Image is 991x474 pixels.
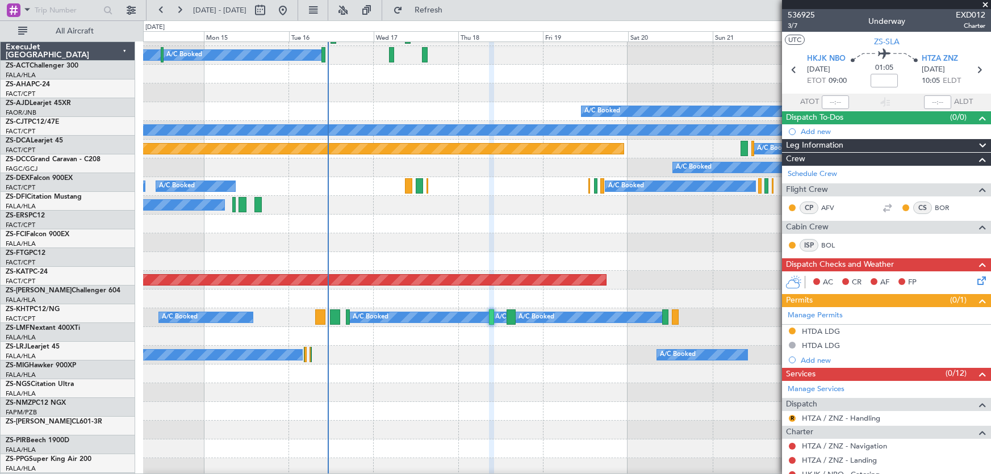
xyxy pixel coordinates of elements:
[6,343,27,350] span: ZS-LRJ
[788,21,815,31] span: 3/7
[6,418,72,425] span: ZS-[PERSON_NAME]
[12,22,123,40] button: All Aircraft
[6,389,36,398] a: FALA/HLA
[6,71,36,79] a: FALA/HLA
[956,9,985,21] span: EXD012
[6,296,36,304] a: FALA/HLA
[786,294,813,307] span: Permits
[800,202,818,214] div: CP
[807,64,830,75] span: [DATE]
[6,371,36,379] a: FALA/HLA
[935,203,960,213] a: BOR
[802,441,887,451] a: HTZA / ZNZ - Navigation
[880,277,889,288] span: AF
[6,175,30,182] span: ZS-DEX
[6,277,35,286] a: FACT/CPT
[6,325,30,332] span: ZS-LMF
[6,400,32,406] span: ZS-NMZ
[388,1,456,19] button: Refresh
[30,27,120,35] span: All Aircraft
[823,277,833,288] span: AC
[6,287,72,294] span: ZS-[PERSON_NAME]
[6,446,36,454] a: FALA/HLA
[6,269,48,275] a: ZS-KATPC-24
[801,127,985,136] div: Add new
[6,343,60,350] a: ZS-LRJLearjet 45
[6,212,45,219] a: ZS-ERSPC12
[6,250,45,257] a: ZS-FTGPC12
[353,309,388,326] div: A/C Booked
[458,31,543,41] div: Thu 18
[807,53,846,65] span: HKJK NBO
[875,62,893,74] span: 01:05
[374,31,458,41] div: Wed 17
[6,258,35,267] a: FACT/CPT
[543,31,628,41] div: Fri 19
[6,314,35,323] a: FACT/CPT
[757,140,793,157] div: A/C Booked
[713,31,797,41] div: Sun 21
[6,221,35,229] a: FACT/CPT
[35,2,100,19] input: Trip Number
[6,146,35,154] a: FACT/CPT
[786,398,817,411] span: Dispatch
[822,95,849,109] input: --:--
[6,62,78,69] a: ZS-ACTChallenger 300
[6,408,37,417] a: FAPM/PZB
[922,75,940,87] span: 10:05
[162,309,198,326] div: A/C Booked
[6,381,31,388] span: ZS-NGS
[6,137,63,144] a: ZS-DCALearjet 45
[6,100,30,107] span: ZS-AJD
[119,31,204,41] div: Sun 14
[6,240,36,248] a: FALA/HLA
[821,203,847,213] a: AFV
[6,231,26,238] span: ZS-FCI
[6,269,29,275] span: ZS-KAT
[802,455,877,465] a: HTZA / ZNZ - Landing
[6,437,69,444] a: ZS-PIRBeech 1900D
[868,15,905,27] div: Underway
[800,97,819,108] span: ATOT
[6,250,29,257] span: ZS-FTG
[6,194,27,200] span: ZS-DFI
[788,310,843,321] a: Manage Permits
[789,415,796,422] button: R
[6,456,29,463] span: ZS-PPG
[908,277,917,288] span: FP
[821,240,847,250] a: BOL
[786,153,805,166] span: Crew
[874,36,900,48] span: ZS-SLA
[6,352,36,360] a: FALA/HLA
[405,6,453,14] span: Refresh
[786,368,816,381] span: Services
[6,381,74,388] a: ZS-NGSCitation Ultra
[786,426,813,439] span: Charter
[166,47,202,64] div: A/C Booked
[6,362,29,369] span: ZS-MIG
[660,346,696,363] div: A/C Booked
[6,100,71,107] a: ZS-AJDLearjet 45XR
[6,62,30,69] span: ZS-ACT
[6,90,35,98] a: FACT/CPT
[950,111,967,123] span: (0/0)
[676,159,712,176] div: A/C Booked
[6,287,120,294] a: ZS-[PERSON_NAME]Challenger 604
[852,277,862,288] span: CR
[6,165,37,173] a: FAGC/GCJ
[6,437,26,444] span: ZS-PIR
[6,81,31,88] span: ZS-AHA
[6,183,35,192] a: FACT/CPT
[6,400,66,406] a: ZS-NMZPC12 NGX
[584,103,620,120] div: A/C Booked
[145,23,165,32] div: [DATE]
[6,137,31,144] span: ZS-DCA
[6,333,36,342] a: FALA/HLA
[802,341,840,350] div: HTDA LDG
[6,175,73,182] a: ZS-DEXFalcon 900EX
[829,75,847,87] span: 09:00
[6,464,36,473] a: FALA/HLA
[6,306,30,313] span: ZS-KHT
[495,309,531,326] div: A/C Booked
[6,156,30,163] span: ZS-DCC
